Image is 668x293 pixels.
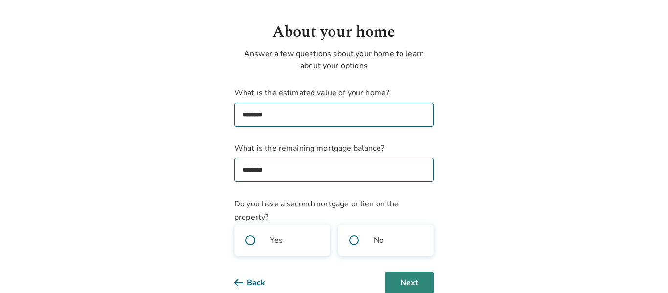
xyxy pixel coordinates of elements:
input: What is the remaining mortgage balance? [234,158,434,182]
p: Answer a few questions about your home to learn about your options [234,48,434,71]
iframe: Chat Widget [619,246,668,293]
input: What is the estimated value of your home? [234,103,434,127]
span: Yes [270,234,283,246]
span: Do you have a second mortgage or lien on the property? [234,199,399,223]
span: What is the remaining mortgage balance? [234,142,434,154]
span: What is the estimated value of your home? [234,87,434,99]
span: No [374,234,384,246]
h1: About your home [234,21,434,44]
